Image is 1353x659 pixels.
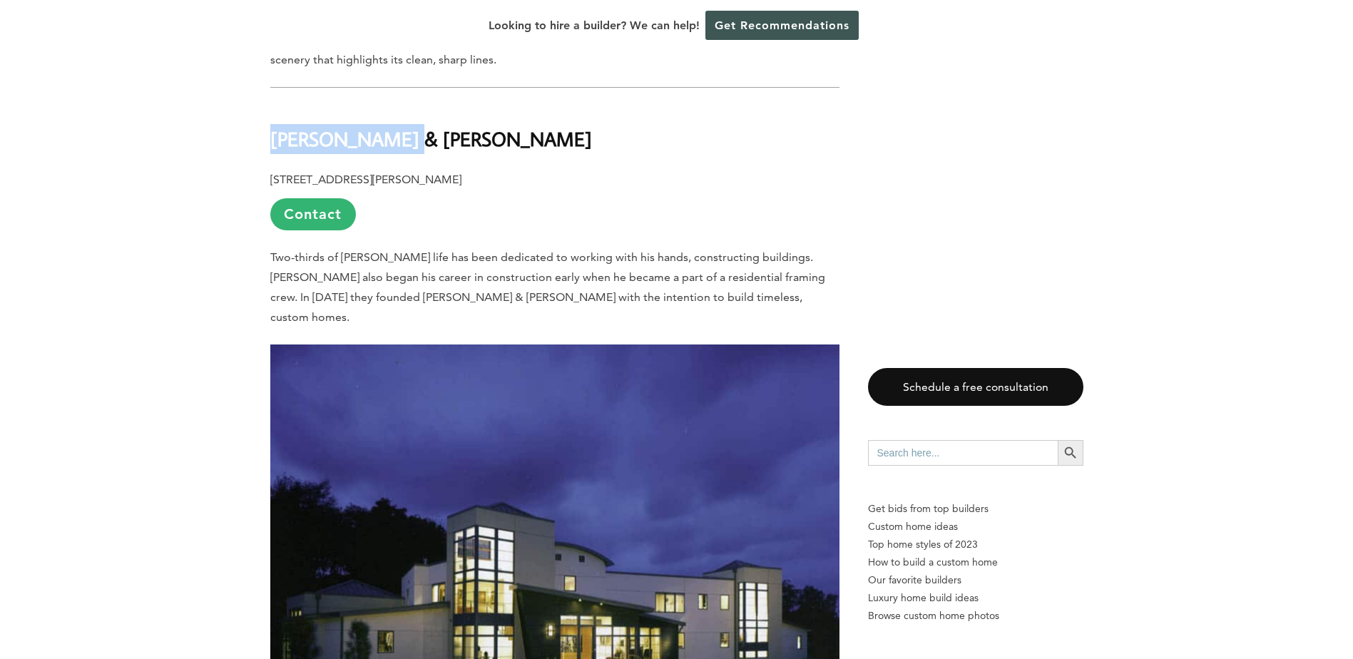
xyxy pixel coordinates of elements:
a: How to build a custom home [868,553,1083,571]
span: Two-thirds of [PERSON_NAME] life has been dedicated to working with his hands, constructing build... [270,250,825,324]
iframe: Drift Widget Chat Controller [1079,556,1336,642]
a: Luxury home build ideas [868,589,1083,607]
a: Top home styles of 2023 [868,536,1083,553]
a: Our favorite builders [868,571,1083,589]
input: Search here... [868,440,1058,466]
a: Schedule a free consultation [868,368,1083,406]
a: Contact [270,198,356,230]
svg: Search [1063,445,1078,461]
p: [STREET_ADDRESS][PERSON_NAME] [270,170,839,230]
b: [PERSON_NAME] & [PERSON_NAME] [270,126,592,151]
a: Get Recommendations [705,11,859,40]
p: Get bids from top builders [868,500,1083,518]
a: Custom home ideas [868,518,1083,536]
a: Browse custom home photos [868,607,1083,625]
